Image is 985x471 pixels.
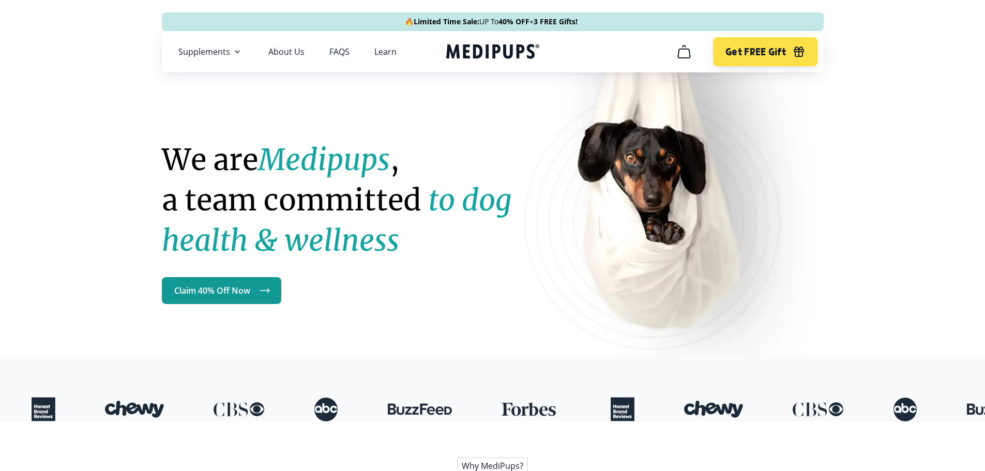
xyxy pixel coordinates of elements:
[446,42,539,63] a: Medipups
[329,47,350,57] a: FAQS
[524,16,834,396] img: Natural dog supplements for joint and coat health
[725,46,786,58] span: Get FREE Gift
[162,140,540,261] h1: We are , a team committed
[672,39,696,64] button: cart
[162,277,281,304] a: Claim 40% Off Now
[258,142,390,178] strong: Medipups
[405,17,578,27] span: 🔥 UP To +
[713,37,817,66] button: Get FREE Gift
[178,45,244,58] button: Supplements
[268,47,305,57] a: About Us
[178,47,230,57] span: Supplements
[374,47,397,57] a: Learn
